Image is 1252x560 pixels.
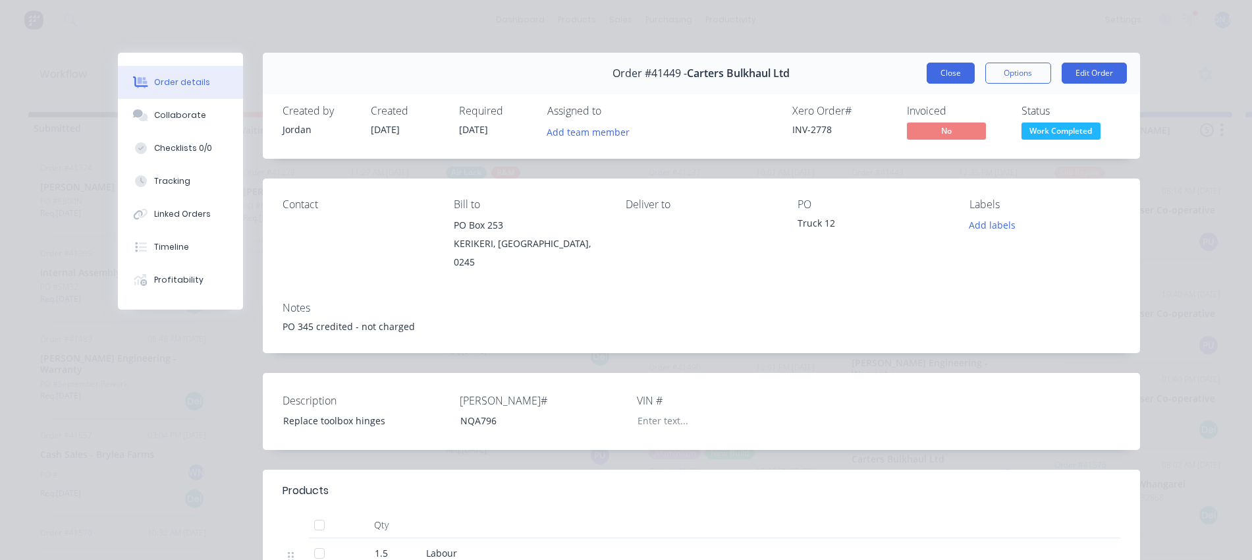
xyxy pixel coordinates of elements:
button: Timeline [118,231,243,264]
label: Description [283,393,447,408]
button: Work Completed [1021,123,1101,142]
div: Notes [283,302,1120,314]
button: Add team member [539,123,636,140]
span: Work Completed [1021,123,1101,139]
div: INV-2778 [792,123,891,136]
div: Profitability [154,274,204,286]
div: Linked Orders [154,208,211,220]
span: [DATE] [459,123,488,136]
div: NQA796 [450,411,614,430]
div: Created by [283,105,355,117]
label: VIN # [637,393,802,408]
div: Products [283,483,329,499]
div: Qty [342,512,421,538]
span: 1.5 [375,546,388,560]
label: [PERSON_NAME]# [460,393,624,408]
button: Checklists 0/0 [118,132,243,165]
div: KERIKERI, [GEOGRAPHIC_DATA], 0245 [454,235,605,271]
div: PO [798,198,948,211]
button: Options [985,63,1051,84]
div: Timeline [154,241,189,253]
span: Labour [426,547,457,559]
div: PO Box 253KERIKERI, [GEOGRAPHIC_DATA], 0245 [454,216,605,271]
button: Linked Orders [118,198,243,231]
div: Order details [154,76,210,88]
button: Add team member [547,123,637,140]
span: Carters Bulkhaul Ltd [687,67,790,80]
div: Invoiced [907,105,1006,117]
div: Deliver to [626,198,776,211]
span: No [907,123,986,139]
div: Labels [969,198,1120,211]
div: Xero Order # [792,105,891,117]
div: Collaborate [154,109,206,121]
button: Add labels [962,216,1023,234]
div: Jordan [283,123,355,136]
div: Tracking [154,175,190,187]
button: Collaborate [118,99,243,132]
div: Contact [283,198,433,211]
div: Truck 12 [798,216,948,235]
span: [DATE] [371,123,400,136]
button: Tracking [118,165,243,198]
div: PO Box 253 [454,216,605,235]
div: Bill to [454,198,605,211]
span: Order #41449 - [612,67,687,80]
button: Edit Order [1062,63,1127,84]
div: Checklists 0/0 [154,142,212,154]
button: Order details [118,66,243,99]
div: Required [459,105,531,117]
div: Assigned to [547,105,679,117]
div: Status [1021,105,1120,117]
div: Replace toolbox hinges [273,411,437,430]
div: PO 345 credited - not charged [283,320,1120,333]
div: Created [371,105,443,117]
button: Close [927,63,975,84]
button: Profitability [118,264,243,296]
